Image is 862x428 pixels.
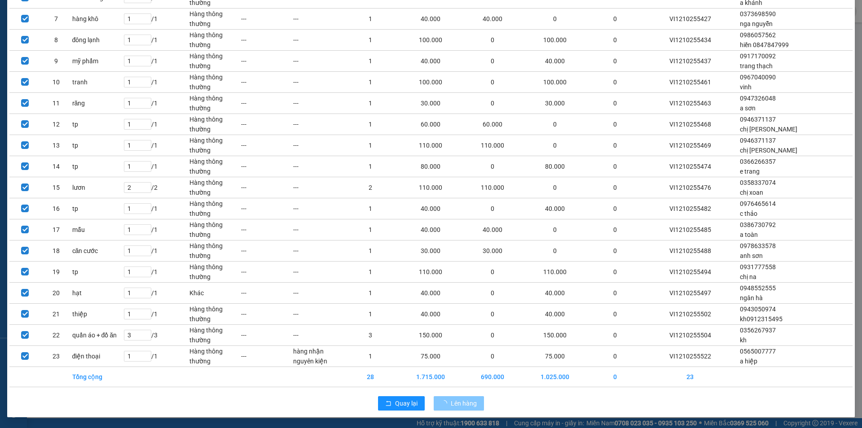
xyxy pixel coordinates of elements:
td: VI1210255434 [641,30,739,51]
td: 0 [589,9,641,30]
td: 0 [589,156,641,177]
td: VI1210255497 [641,283,739,304]
td: --- [293,30,344,51]
td: 40.000 [521,283,589,304]
td: 0 [521,240,589,262]
td: Hàng thông thường [189,240,241,262]
td: 75.000 [396,346,465,367]
td: 0 [521,177,589,198]
span: chị xoan [740,189,763,196]
td: / 1 [123,156,189,177]
td: VI1210255502 [641,304,739,325]
td: Hàng thông thường [189,325,241,346]
td: --- [241,30,292,51]
td: 0 [589,177,641,198]
td: 13 [40,135,71,156]
td: --- [241,135,292,156]
td: --- [293,114,344,135]
td: Hàng thông thường [189,304,241,325]
td: --- [293,51,344,72]
span: loading [441,400,451,406]
td: 0 [465,283,521,304]
td: Hàng thông thường [189,262,241,283]
td: VI1210255485 [641,219,739,240]
td: 1 [344,72,396,93]
td: 30.000 [396,240,465,262]
td: tranh [72,72,123,93]
td: 14 [40,156,71,177]
td: --- [241,283,292,304]
td: VI1210255469 [641,135,739,156]
td: Tổng cộng [72,367,123,387]
td: 110.000 [396,135,465,156]
span: Lên hàng [451,398,477,408]
td: 0 [589,72,641,93]
td: 20 [40,283,71,304]
td: VI1210255437 [641,51,739,72]
span: 0946371137 [740,137,776,144]
td: tp [72,135,123,156]
span: 0943050974 [740,306,776,313]
td: VI1210255463 [641,93,739,114]
td: 40.000 [396,304,465,325]
td: 23 [641,367,739,387]
td: Hàng thông thường [189,93,241,114]
td: 0 [589,198,641,219]
td: 0 [465,156,521,177]
td: 40.000 [396,51,465,72]
td: / 1 [123,262,189,283]
td: tp [72,262,123,283]
span: 0978633578 [740,242,776,249]
td: / 2 [123,177,189,198]
td: hạt [72,283,123,304]
td: Hàng thông thường [189,156,241,177]
td: 60.000 [396,114,465,135]
td: 0 [589,346,641,367]
span: 0386730792 [740,221,776,228]
td: 40.000 [521,198,589,219]
td: 80.000 [396,156,465,177]
td: Hàng thông thường [189,346,241,367]
span: chị na [740,273,756,280]
td: / 1 [123,346,189,367]
td: 0 [589,219,641,240]
td: / 1 [123,51,189,72]
td: 690.000 [465,367,521,387]
td: 2 [344,177,396,198]
td: 1 [344,30,396,51]
span: kh [740,336,747,344]
span: a sơn [740,105,756,112]
td: 28 [344,367,396,387]
td: 40.000 [465,219,521,240]
span: 0373698590 [740,10,776,17]
td: / 1 [123,240,189,262]
td: --- [241,219,292,240]
td: 11 [40,93,71,114]
td: / 1 [123,219,189,240]
td: --- [241,198,292,219]
td: 0 [521,219,589,240]
span: a toàn [740,231,758,238]
td: 0 [465,30,521,51]
td: --- [241,304,292,325]
td: --- [241,346,292,367]
td: 0 [589,135,641,156]
td: Hàng thông thường [189,9,241,30]
td: --- [293,72,344,93]
span: kh0912315495 [740,315,783,323]
span: 0931777558 [740,263,776,271]
td: 7 [40,9,71,30]
td: --- [293,177,344,198]
td: VI1210255474 [641,156,739,177]
td: VI1210255468 [641,114,739,135]
td: 40.000 [521,304,589,325]
td: --- [241,240,292,262]
td: 30.000 [396,93,465,114]
span: c thảo [740,210,757,217]
td: VI1210255522 [641,346,739,367]
td: --- [241,72,292,93]
td: 16 [40,198,71,219]
td: 60.000 [465,114,521,135]
td: mỹ phẩm [72,51,123,72]
span: chị [PERSON_NAME] [740,126,797,133]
